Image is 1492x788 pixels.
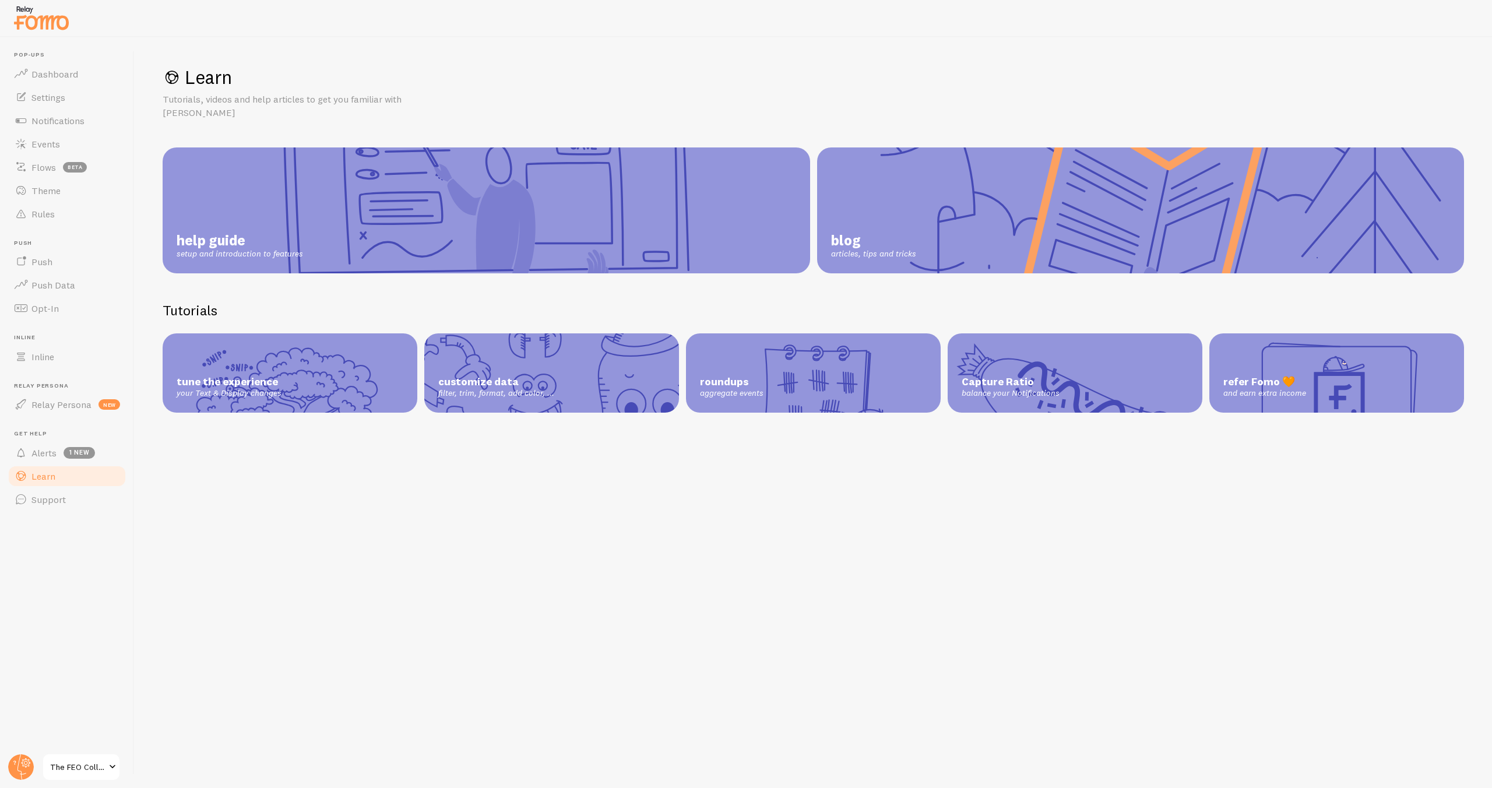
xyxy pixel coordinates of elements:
[31,138,60,150] span: Events
[817,147,1465,273] a: blog articles, tips and tricks
[64,447,95,459] span: 1 new
[14,240,127,247] span: Push
[7,250,127,273] a: Push
[14,430,127,438] span: Get Help
[7,488,127,511] a: Support
[31,208,55,220] span: Rules
[14,334,127,342] span: Inline
[7,345,127,368] a: Inline
[163,93,442,119] p: Tutorials, videos and help articles to get you familiar with [PERSON_NAME]
[177,249,303,259] span: setup and introduction to features
[63,162,87,173] span: beta
[14,51,127,59] span: Pop-ups
[438,375,665,389] span: customize data
[163,301,1464,319] h2: Tutorials
[31,115,85,126] span: Notifications
[12,3,71,33] img: fomo-relay-logo-orange.svg
[177,231,303,249] span: help guide
[1223,388,1450,399] span: and earn extra income
[7,132,127,156] a: Events
[42,753,121,781] a: The FEO Collection
[7,179,127,202] a: Theme
[7,202,127,226] a: Rules
[7,109,127,132] a: Notifications
[31,185,61,196] span: Theme
[7,393,127,416] a: Relay Persona new
[98,399,120,410] span: new
[31,92,65,103] span: Settings
[31,351,54,363] span: Inline
[31,470,55,482] span: Learn
[7,465,127,488] a: Learn
[7,86,127,109] a: Settings
[438,388,665,399] span: filter, trim, format, add color, ...
[163,65,1464,89] h1: Learn
[31,279,75,291] span: Push Data
[7,441,127,465] a: Alerts 1 new
[7,156,127,179] a: Flows beta
[31,161,56,173] span: Flows
[7,297,127,320] a: Opt-In
[1223,375,1450,389] span: refer Fomo 🧡
[31,447,57,459] span: Alerts
[831,231,916,249] span: blog
[177,375,403,389] span: tune the experience
[962,375,1188,389] span: Capture Ratio
[14,382,127,390] span: Relay Persona
[7,62,127,86] a: Dashboard
[31,256,52,268] span: Push
[31,68,78,80] span: Dashboard
[700,388,927,399] span: aggregate events
[177,388,403,399] span: your Text & Display changes
[50,760,105,774] span: The FEO Collection
[31,494,66,505] span: Support
[700,375,927,389] span: roundups
[831,249,916,259] span: articles, tips and tricks
[7,273,127,297] a: Push Data
[962,388,1188,399] span: balance your Notifications
[31,302,59,314] span: Opt-In
[163,147,810,273] a: help guide setup and introduction to features
[31,399,92,410] span: Relay Persona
